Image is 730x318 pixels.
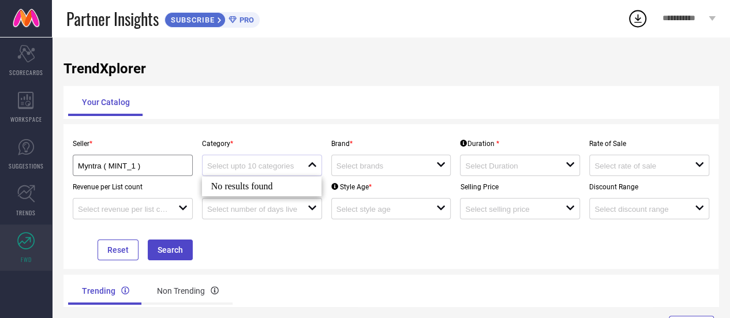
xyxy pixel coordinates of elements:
[460,183,580,191] p: Selling Price
[336,162,426,170] input: Select brands
[16,208,36,217] span: TRENDS
[237,16,254,24] span: PRO
[331,183,372,191] div: Style Age
[143,277,233,305] div: Non Trending
[336,205,426,214] input: Select style age
[465,205,555,214] input: Select selling price
[63,61,718,77] h1: TrendXplorer
[594,162,684,170] input: Select rate of sale
[202,140,322,148] p: Category
[98,240,138,260] button: Reset
[9,68,43,77] span: SCORECARDS
[465,162,555,170] input: Select Duration
[148,240,193,260] button: Search
[78,160,188,171] div: Myntra ( MINT_1 )
[68,88,144,116] div: Your Catalog
[78,162,177,170] input: Select seller
[164,9,260,28] a: SUBSCRIBEPRO
[9,162,44,170] span: SUGGESTIONS
[627,8,648,29] div: Open download list
[73,140,193,148] p: Seller
[460,140,499,148] div: Duration
[78,205,168,214] input: Select revenue per list count
[207,205,297,214] input: Select number of days live
[21,255,32,264] span: FWD
[589,140,709,148] p: Rate of Sale
[202,177,322,196] div: No results found
[73,183,193,191] p: Revenue per List count
[10,115,42,124] span: WORKSPACE
[331,140,451,148] p: Brand
[594,205,684,214] input: Select discount range
[66,7,159,31] span: Partner Insights
[68,277,143,305] div: Trending
[589,183,709,191] p: Discount Range
[207,162,297,170] input: Select upto 10 categories
[165,16,218,24] span: SUBSCRIBE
